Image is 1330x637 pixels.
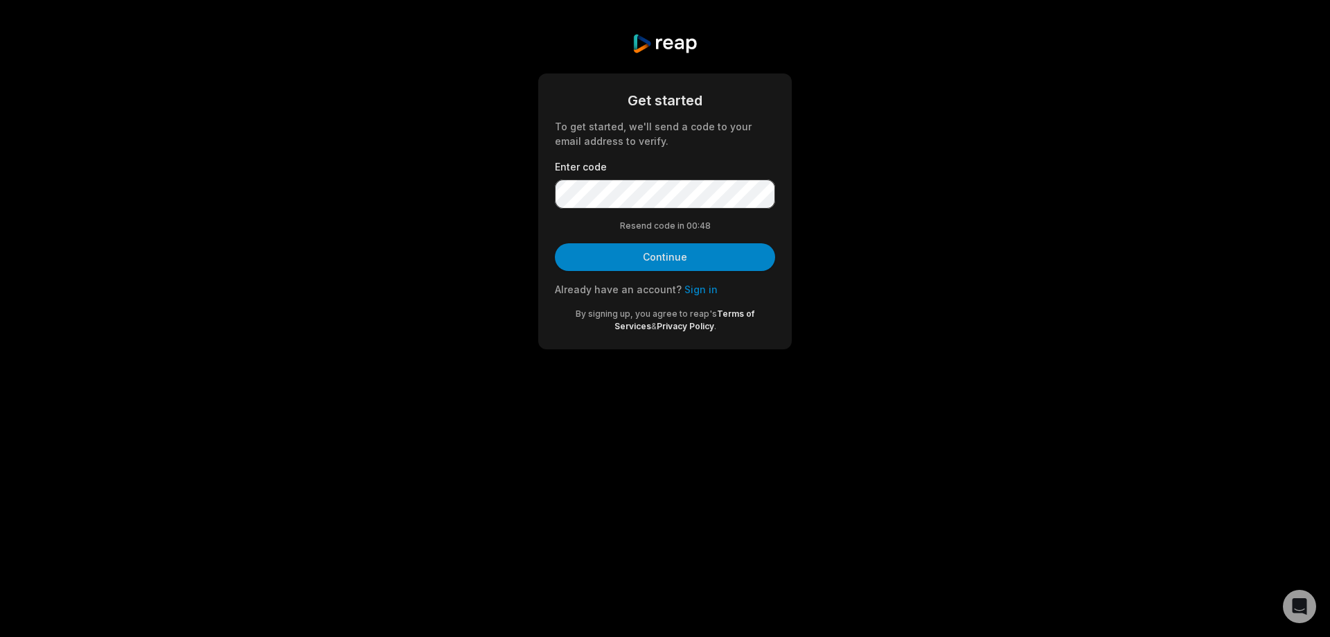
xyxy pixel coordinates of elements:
[651,321,657,331] span: &
[555,90,775,111] div: Get started
[684,283,718,295] a: Sign in
[714,321,716,331] span: .
[555,220,775,232] div: Resend code in 00:
[614,308,755,331] a: Terms of Services
[555,119,775,148] div: To get started, we'll send a code to your email address to verify.
[700,220,711,232] span: 48
[1283,590,1316,623] div: Open Intercom Messenger
[576,308,717,319] span: By signing up, you agree to reap's
[555,159,775,174] label: Enter code
[555,243,775,271] button: Continue
[657,321,714,331] a: Privacy Policy
[555,283,682,295] span: Already have an account?
[632,33,698,54] img: reap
